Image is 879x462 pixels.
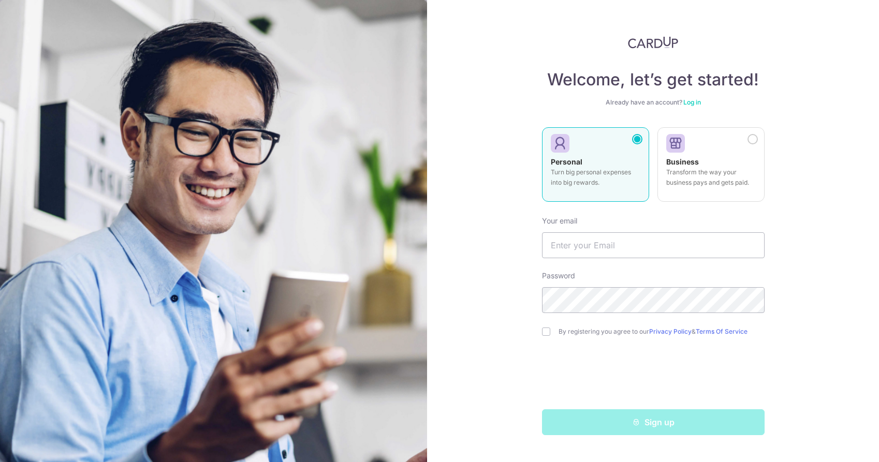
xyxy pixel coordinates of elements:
h4: Welcome, let’s get started! [542,69,765,90]
p: Transform the way your business pays and gets paid. [666,167,756,188]
a: Personal Turn big personal expenses into big rewards. [542,127,649,208]
label: Password [542,271,575,281]
a: Terms Of Service [696,327,748,335]
label: By registering you agree to our & [559,327,765,336]
a: Log in [683,98,701,106]
a: Privacy Policy [649,327,692,335]
div: Already have an account? [542,98,765,107]
label: Your email [542,216,577,226]
iframe: reCAPTCHA [575,356,732,397]
p: Turn big personal expenses into big rewards. [551,167,640,188]
img: CardUp Logo [628,36,679,49]
strong: Business [666,157,699,166]
a: Business Transform the way your business pays and gets paid. [657,127,765,208]
strong: Personal [551,157,582,166]
input: Enter your Email [542,232,765,258]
